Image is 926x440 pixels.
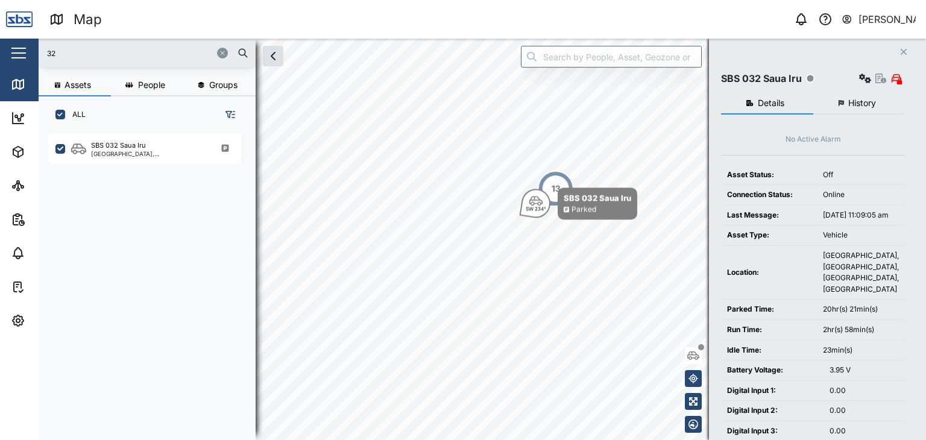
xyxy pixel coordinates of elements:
canvas: Map [39,39,926,440]
img: Main Logo [6,6,33,33]
div: Location: [727,267,811,278]
div: Parked Time: [727,304,811,315]
div: Map marker [521,187,637,219]
div: SBS 032 Saua Iru [91,140,146,151]
button: [PERSON_NAME] [841,11,916,28]
div: [GEOGRAPHIC_DATA], [GEOGRAPHIC_DATA], [GEOGRAPHIC_DATA], [GEOGRAPHIC_DATA] [823,250,899,295]
div: Parked [572,204,596,216]
div: Asset Type: [727,230,811,241]
input: Search by People, Asset, Geozone or Place [521,46,702,68]
div: SBS 032 Saua Iru [721,71,802,86]
div: 20hr(s) 21min(s) [823,304,899,315]
div: Vehicle [823,230,899,241]
div: SW 234° [526,207,546,212]
div: [DATE] 11:09:05 am [823,210,899,221]
div: [GEOGRAPHIC_DATA], [GEOGRAPHIC_DATA] [91,151,206,157]
div: Online [823,189,899,201]
span: Assets [65,81,91,89]
div: Last Message: [727,210,811,221]
div: 23min(s) [823,345,899,356]
div: Off [823,169,899,181]
div: Tasks [31,280,65,294]
div: 2hr(s) 58min(s) [823,324,899,336]
span: History [848,99,876,107]
div: Map marker [538,171,574,207]
div: [PERSON_NAME] [858,12,916,27]
div: grid [48,129,255,430]
div: Alarms [31,247,69,260]
div: Digital Input 3: [727,426,817,437]
div: No Active Alarm [786,134,841,145]
div: Sites [31,179,60,192]
div: Map [31,78,58,91]
div: Idle Time: [727,345,811,356]
input: Search assets or drivers [46,44,248,62]
div: 0.00 [830,405,899,416]
div: Settings [31,314,74,327]
div: Map [74,9,102,30]
span: Details [758,99,784,107]
span: People [138,81,165,89]
span: Groups [209,81,238,89]
div: Asset Status: [727,169,811,181]
div: 0.00 [830,385,899,397]
div: Run Time: [727,324,811,336]
div: Connection Status: [727,189,811,201]
div: Dashboard [31,112,86,125]
div: 0.00 [830,426,899,437]
div: Digital Input 2: [727,405,817,416]
div: Digital Input 1: [727,385,817,397]
label: ALL [65,110,86,119]
div: Battery Voltage: [727,365,817,376]
div: SBS 032 Saua Iru [564,192,631,204]
div: 3.95 V [830,365,899,376]
div: Reports [31,213,72,226]
div: Assets [31,145,69,159]
div: 13 [551,182,560,195]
